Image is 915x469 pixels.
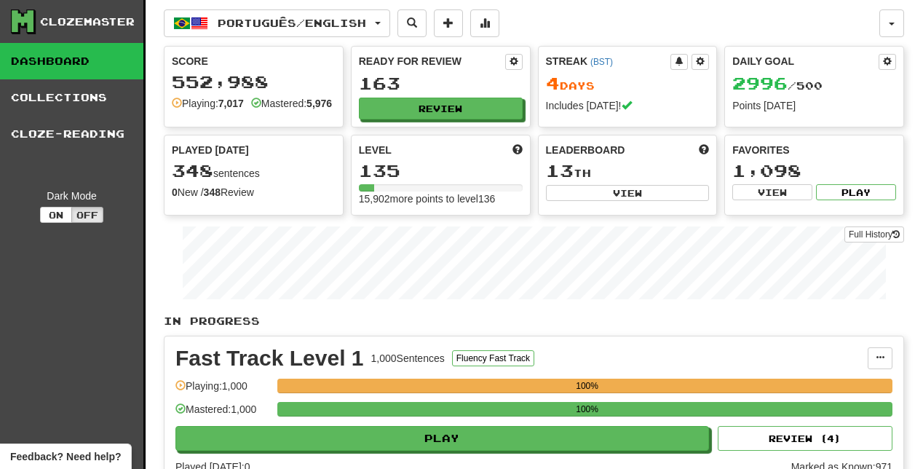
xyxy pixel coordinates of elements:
[732,73,788,93] span: 2996
[546,160,574,181] span: 13
[732,98,896,113] div: Points [DATE]
[282,402,892,417] div: 100%
[546,98,710,113] div: Includes [DATE]!
[175,379,270,403] div: Playing: 1,000
[175,426,709,451] button: Play
[218,98,244,109] strong: 7,017
[546,74,710,93] div: Day s
[172,160,213,181] span: 348
[359,54,505,68] div: Ready for Review
[306,98,332,109] strong: 5,976
[172,185,336,200] div: New / Review
[718,426,892,451] button: Review (4)
[218,17,366,29] span: Português / English
[10,449,121,464] span: Open feedback widget
[732,143,896,157] div: Favorites
[251,96,332,111] div: Mastered:
[204,186,221,198] strong: 348
[40,15,135,29] div: Clozemaster
[732,79,823,92] span: / 500
[470,9,499,37] button: More stats
[512,143,523,157] span: Score more points to level up
[40,207,72,223] button: On
[164,9,390,37] button: Português/English
[359,143,392,157] span: Level
[397,9,427,37] button: Search sentences
[175,347,364,369] div: Fast Track Level 1
[164,314,904,328] p: In Progress
[546,162,710,181] div: th
[11,189,132,203] div: Dark Mode
[816,184,896,200] button: Play
[282,379,892,393] div: 100%
[434,9,463,37] button: Add sentence to collection
[172,73,336,91] div: 552,988
[590,57,613,67] a: (BST)
[172,96,244,111] div: Playing:
[172,143,249,157] span: Played [DATE]
[71,207,103,223] button: Off
[172,186,178,198] strong: 0
[546,73,560,93] span: 4
[172,162,336,181] div: sentences
[732,54,879,70] div: Daily Goal
[452,350,534,366] button: Fluency Fast Track
[546,185,710,201] button: View
[546,54,671,68] div: Streak
[371,351,445,366] div: 1,000 Sentences
[732,184,812,200] button: View
[359,162,523,180] div: 135
[175,402,270,426] div: Mastered: 1,000
[359,192,523,206] div: 15,902 more points to level 136
[844,226,904,243] a: Full History
[546,143,625,157] span: Leaderboard
[359,74,523,92] div: 163
[172,54,336,68] div: Score
[359,98,523,119] button: Review
[732,162,896,180] div: 1,098
[699,143,709,157] span: This week in points, UTC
